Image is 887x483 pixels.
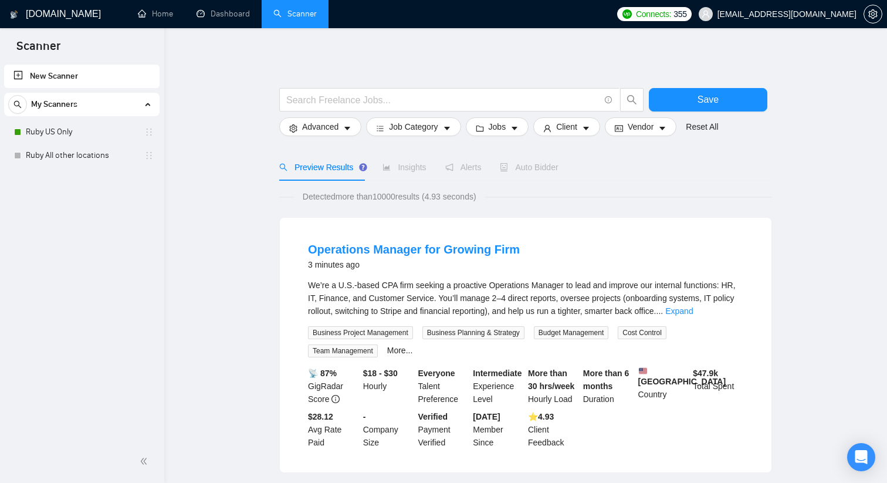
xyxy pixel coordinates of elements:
span: idcard [615,124,623,133]
div: We’re a U.S.-based CPA firm seeking a proactive Operations Manager to lead and improve our intern... [308,279,743,318]
button: barsJob Categorycaret-down [366,117,461,136]
b: Everyone [418,369,455,378]
b: ⭐️ 4.93 [528,412,554,421]
button: search [8,95,27,114]
span: caret-down [582,124,590,133]
div: Open Intercom Messenger [847,443,875,471]
button: setting [864,5,882,23]
div: 3 minutes ago [308,258,520,272]
span: user [702,10,710,18]
span: Preview Results [279,163,364,172]
div: Company Size [361,410,416,449]
span: user [543,124,551,133]
span: setting [289,124,297,133]
button: search [620,88,644,112]
span: Auto Bidder [500,163,558,172]
a: Ruby US Only [26,120,137,144]
div: Hourly Load [526,367,581,406]
b: - [363,412,366,421]
span: Detected more than 10000 results (4.93 seconds) [294,190,485,203]
span: Scanner [7,38,70,62]
b: $ 47.9k [693,369,718,378]
div: GigRadar Score [306,367,361,406]
div: Avg Rate Paid [306,410,361,449]
span: Save [698,92,719,107]
b: Verified [418,412,448,421]
span: Business Project Management [308,326,413,339]
div: Duration [581,367,636,406]
a: Reset All [686,120,718,133]
span: Alerts [445,163,482,172]
a: dashboardDashboard [197,9,250,19]
span: Cost Control [618,326,666,339]
a: Expand [665,306,693,316]
span: Budget Management [534,326,608,339]
span: ... [656,306,663,316]
a: New Scanner [13,65,150,88]
span: My Scanners [31,93,77,116]
a: homeHome [138,9,173,19]
a: Ruby All other locations [26,144,137,167]
a: searchScanner [273,9,317,19]
span: caret-down [443,124,451,133]
div: Client Feedback [526,410,581,449]
span: search [9,100,26,109]
a: More... [387,346,413,355]
div: Tooltip anchor [358,162,368,173]
a: Operations Manager for Growing Firm [308,243,520,256]
button: Save [649,88,767,112]
div: Total Spent [690,367,746,406]
button: userClientcaret-down [533,117,600,136]
img: 🇺🇸 [639,367,647,375]
span: caret-down [658,124,666,133]
span: notification [445,163,453,171]
span: Jobs [489,120,506,133]
span: folder [476,124,484,133]
b: Intermediate [473,369,522,378]
li: My Scanners [4,93,160,167]
span: double-left [140,455,151,467]
img: logo [10,5,18,24]
b: More than 30 hrs/week [528,369,574,391]
span: caret-down [343,124,351,133]
a: setting [864,9,882,19]
span: Business Planning & Strategy [422,326,524,339]
b: More than 6 months [583,369,629,391]
b: 📡 87% [308,369,337,378]
span: Connects: [636,8,671,21]
span: Vendor [628,120,654,133]
img: upwork-logo.png [622,9,632,19]
span: info-circle [605,96,612,104]
span: holder [144,127,154,137]
span: robot [500,163,508,171]
div: Hourly [361,367,416,406]
div: Country [636,367,691,406]
li: New Scanner [4,65,160,88]
span: area-chart [382,163,391,171]
span: Client [556,120,577,133]
b: [DATE] [473,412,500,421]
span: Team Management [308,344,378,357]
span: setting [864,9,882,19]
div: Payment Verified [416,410,471,449]
b: $18 - $30 [363,369,398,378]
button: idcardVendorcaret-down [605,117,676,136]
b: $28.12 [308,412,333,421]
div: Member Since [470,410,526,449]
span: holder [144,151,154,160]
span: bars [376,124,384,133]
input: Search Freelance Jobs... [286,93,600,107]
span: 355 [673,8,686,21]
span: Advanced [302,120,338,133]
span: We’re a U.S.-based CPA firm seeking a proactive Operations Manager to lead and improve our intern... [308,281,736,316]
span: Job Category [389,120,438,133]
button: settingAdvancedcaret-down [279,117,361,136]
b: [GEOGRAPHIC_DATA] [638,367,726,386]
span: Insights [382,163,426,172]
div: Talent Preference [416,367,471,406]
div: Experience Level [470,367,526,406]
span: caret-down [510,124,519,133]
span: search [279,163,287,171]
span: info-circle [331,395,340,403]
button: folderJobscaret-down [466,117,529,136]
